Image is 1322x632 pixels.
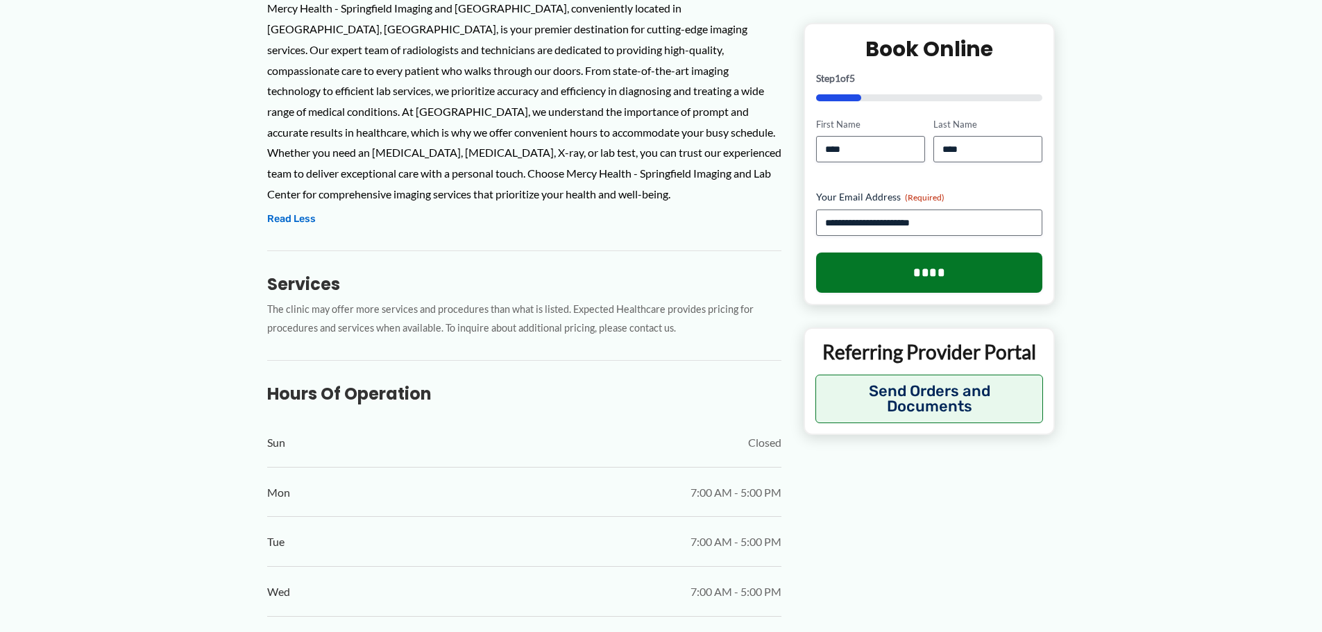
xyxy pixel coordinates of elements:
span: 7:00 AM - 5:00 PM [690,531,781,552]
label: Last Name [933,117,1042,130]
p: Referring Provider Portal [815,339,1044,364]
span: 7:00 AM - 5:00 PM [690,581,781,602]
h2: Book Online [816,35,1043,62]
h3: Services [267,273,781,295]
label: First Name [816,117,925,130]
p: The clinic may offer more services and procedures than what is listed. Expected Healthcare provid... [267,300,781,338]
span: Closed [748,432,781,453]
span: Tue [267,531,285,552]
label: Your Email Address [816,190,1043,204]
h3: Hours of Operation [267,383,781,404]
span: Wed [267,581,290,602]
span: Sun [267,432,285,453]
span: Mon [267,482,290,503]
p: Step of [816,73,1043,83]
span: 5 [849,71,855,83]
button: Send Orders and Documents [815,375,1044,423]
span: (Required) [905,192,944,203]
button: Read Less [267,211,316,228]
span: 1 [835,71,840,83]
span: 7:00 AM - 5:00 PM [690,482,781,503]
